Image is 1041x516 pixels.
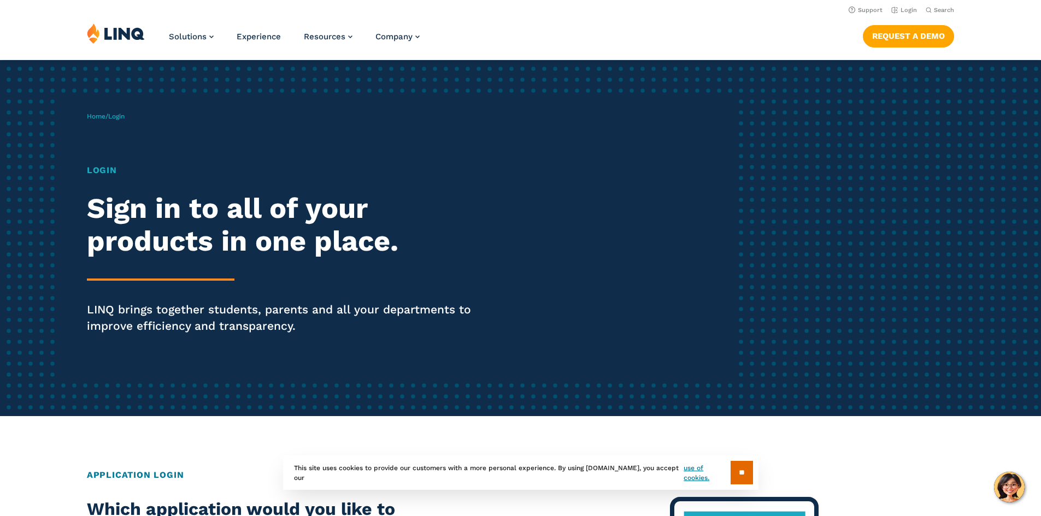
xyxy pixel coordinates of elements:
a: use of cookies. [684,463,730,483]
a: Request a Demo [863,25,954,47]
span: Search [934,7,954,14]
span: Resources [304,32,345,41]
button: Hello, have a question? Let’s chat. [994,472,1025,502]
span: Solutions [169,32,207,41]
a: Login [891,7,917,14]
a: Resources [304,32,352,41]
a: Company [375,32,420,41]
span: / [87,112,125,120]
img: LINQ | K‑12 Software [87,23,145,44]
p: LINQ brings together students, parents and all your departments to improve efficiency and transpa... [87,301,488,334]
a: Support [849,7,883,14]
a: Experience [237,32,281,41]
span: Company [375,32,413,41]
h2: Application Login [87,468,954,482]
nav: Primary Navigation [169,23,420,59]
button: Open Search Bar [926,6,954,14]
h2: Sign in to all of your products in one place. [87,192,488,258]
div: This site uses cookies to provide our customers with a more personal experience. By using [DOMAIN... [283,455,758,490]
span: Login [108,112,125,120]
h1: Login [87,164,488,177]
nav: Button Navigation [863,23,954,47]
a: Solutions [169,32,214,41]
a: Home [87,112,105,120]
